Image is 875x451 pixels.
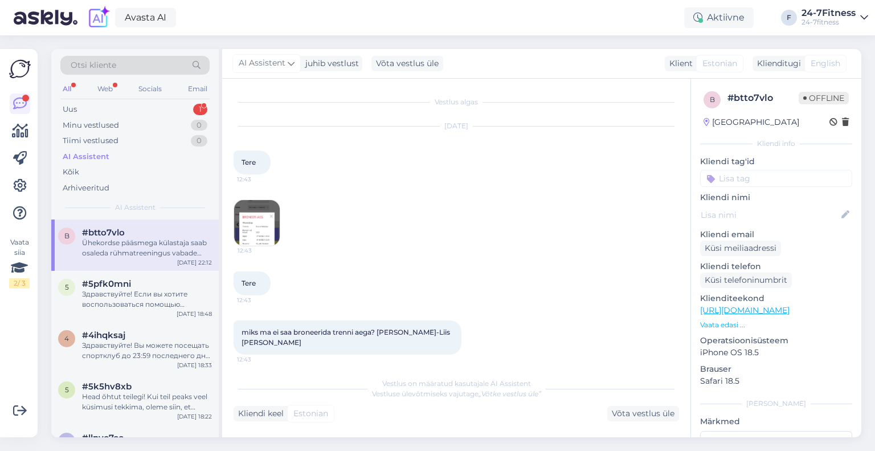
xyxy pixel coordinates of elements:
[64,334,69,343] span: 4
[234,97,679,107] div: Vestlus algas
[242,279,256,287] span: Tere
[700,363,852,375] p: Brauser
[82,238,212,258] div: Ühekordse pääsmega külastaja saab osaleda rühmatreeningus vabade kohtade olemasolul ning kahjuks ...
[242,158,256,166] span: Tere
[802,18,856,27] div: 24-7fitness
[234,408,284,420] div: Kliendi keel
[115,202,156,213] span: AI Assistent
[63,166,79,178] div: Kõik
[177,412,212,421] div: [DATE] 18:22
[9,58,31,80] img: Askly Logo
[704,116,799,128] div: [GEOGRAPHIC_DATA]
[700,156,852,168] p: Kliendi tag'id
[63,104,77,115] div: Uus
[811,58,840,70] span: English
[237,296,280,304] span: 12:43
[371,56,443,71] div: Võta vestlus üle
[65,385,69,394] span: 5
[115,8,176,27] a: Avasta AI
[71,59,116,71] span: Otsi kliente
[177,310,212,318] div: [DATE] 18:48
[700,139,852,149] div: Kliendi info
[700,192,852,204] p: Kliendi nimi
[9,237,30,289] div: Vaata siia
[191,135,207,147] div: 0
[700,399,852,409] div: [PERSON_NAME]
[781,10,797,26] div: F
[82,381,132,392] span: #5k5hv8xb
[700,170,852,187] input: Lisa tag
[65,437,69,445] span: l
[700,241,781,256] div: Küsi meiliaadressi
[372,389,541,398] span: Vestluse ülevõtmiseks vajutage
[63,182,109,194] div: Arhiveeritud
[239,57,285,70] span: AI Assistent
[700,416,852,428] p: Märkmed
[700,375,852,387] p: Safari 18.5
[136,82,164,96] div: Socials
[753,58,801,70] div: Klienditugi
[702,58,737,70] span: Estonian
[9,278,30,289] div: 2 / 3
[87,6,111,30] img: explore-ai
[242,328,452,347] span: miks ma ei saa broneerida trenni aega? [PERSON_NAME]-Liis [PERSON_NAME]
[479,389,541,398] i: „Võtke vestlus üle”
[82,289,212,310] div: Здравствуйте! Если вы хотите воспользоваться помощью персонального тренера, вам необходимо связат...
[63,135,118,147] div: Tiimi vestlused
[63,120,119,131] div: Minu vestlused
[82,279,131,289] span: #5pfk0mni
[237,355,280,364] span: 12:43
[710,95,715,104] span: b
[82,392,212,412] div: Head õhtut teilegi! Kui teil peaks veel küsimusi tekkima, oleme siin, et aidata.
[82,330,125,340] span: #4ihqksaj
[700,335,852,347] p: Operatsioonisüsteem
[727,91,799,105] div: # btto7vlo
[700,292,852,304] p: Klienditeekond
[186,82,210,96] div: Email
[191,120,207,131] div: 0
[63,151,109,162] div: AI Assistent
[95,82,115,96] div: Web
[700,229,852,241] p: Kliendi email
[60,82,73,96] div: All
[237,175,280,184] span: 12:43
[293,408,328,420] span: Estonian
[665,58,693,70] div: Klient
[234,200,280,246] img: Attachment
[700,261,852,273] p: Kliendi telefon
[82,227,125,238] span: #btto7vlo
[64,231,69,240] span: b
[700,273,792,288] div: Küsi telefoninumbrit
[382,379,531,388] span: Vestlus on määratud kasutajale AI Assistent
[193,104,207,115] div: 1
[607,406,679,421] div: Võta vestlus üle
[799,92,849,104] span: Offline
[301,58,359,70] div: juhib vestlust
[802,9,868,27] a: 24-7Fitness24-7fitness
[234,121,679,131] div: [DATE]
[82,433,124,443] span: #llnvc7cc
[65,283,69,291] span: 5
[238,246,280,255] span: 12:43
[700,347,852,359] p: iPhone OS 18.5
[82,340,212,361] div: Здравствуйте! Вы можете посещать спортклуб до 23:59 последнего дня действия Вашего пакета. Наприм...
[177,258,212,267] div: [DATE] 22:12
[802,9,856,18] div: 24-7Fitness
[701,209,839,221] input: Lisa nimi
[700,320,852,330] p: Vaata edasi ...
[684,7,754,28] div: Aktiivne
[700,305,790,315] a: [URL][DOMAIN_NAME]
[177,361,212,369] div: [DATE] 18:33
